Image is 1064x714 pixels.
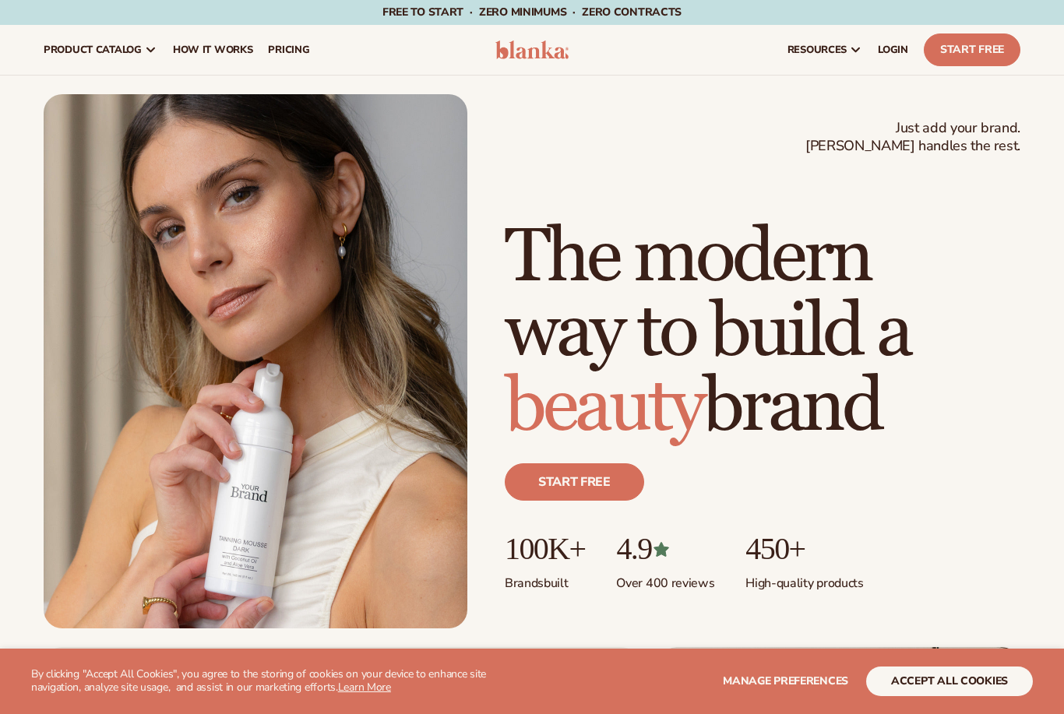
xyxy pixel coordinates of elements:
[268,44,309,56] span: pricing
[495,40,569,59] img: logo
[616,532,714,566] p: 4.9
[44,94,467,628] img: Female holding tanning mousse.
[870,25,916,75] a: LOGIN
[382,5,682,19] span: Free to start · ZERO minimums · ZERO contracts
[505,566,585,592] p: Brands built
[165,25,261,75] a: How It Works
[924,33,1020,66] a: Start Free
[505,463,644,501] a: Start free
[338,680,391,695] a: Learn More
[260,25,317,75] a: pricing
[780,25,870,75] a: resources
[505,220,1020,445] h1: The modern way to build a brand
[787,44,847,56] span: resources
[723,674,848,688] span: Manage preferences
[878,44,908,56] span: LOGIN
[723,667,848,696] button: Manage preferences
[805,119,1020,156] span: Just add your brand. [PERSON_NAME] handles the rest.
[36,25,165,75] a: product catalog
[505,532,585,566] p: 100K+
[31,668,531,695] p: By clicking "Accept All Cookies", you agree to the storing of cookies on your device to enhance s...
[616,566,714,592] p: Over 400 reviews
[173,44,253,56] span: How It Works
[505,361,703,452] span: beauty
[745,532,863,566] p: 450+
[44,44,142,56] span: product catalog
[866,667,1033,696] button: accept all cookies
[745,566,863,592] p: High-quality products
